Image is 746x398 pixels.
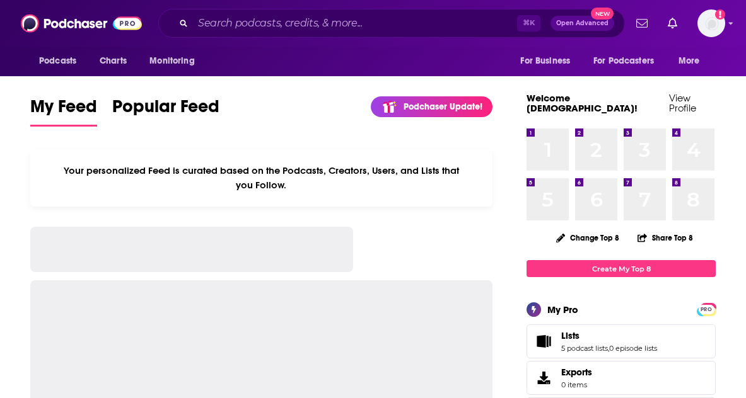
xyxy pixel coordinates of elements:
[585,49,672,73] button: open menu
[404,101,482,112] p: Podchaser Update!
[547,304,578,316] div: My Pro
[551,16,614,31] button: Open AdvancedNew
[561,330,657,341] a: Lists
[517,15,540,31] span: ⌘ K
[527,361,716,395] a: Exports
[697,9,725,37] img: User Profile
[561,380,592,389] span: 0 items
[520,52,570,70] span: For Business
[561,367,592,378] span: Exports
[112,96,219,125] span: Popular Feed
[30,96,97,127] a: My Feed
[591,8,614,20] span: New
[30,96,97,125] span: My Feed
[631,13,653,34] a: Show notifications dropdown
[112,96,219,127] a: Popular Feed
[91,49,134,73] a: Charts
[141,49,211,73] button: open menu
[39,52,76,70] span: Podcasts
[556,20,609,26] span: Open Advanced
[193,13,517,33] input: Search podcasts, credits, & more...
[561,344,608,353] a: 5 podcast lists
[697,9,725,37] span: Logged in as chardin
[158,9,625,38] div: Search podcasts, credits, & more...
[699,304,714,314] a: PRO
[679,52,700,70] span: More
[593,52,654,70] span: For Podcasters
[100,52,127,70] span: Charts
[670,49,716,73] button: open menu
[715,9,725,20] svg: Add a profile image
[663,13,682,34] a: Show notifications dropdown
[527,92,638,114] a: Welcome [DEMOGRAPHIC_DATA]!
[549,230,627,246] button: Change Top 8
[608,344,609,353] span: ,
[30,149,492,207] div: Your personalized Feed is curated based on the Podcasts, Creators, Users, and Lists that you Follow.
[669,92,696,114] a: View Profile
[527,260,716,277] a: Create My Top 8
[511,49,586,73] button: open menu
[527,324,716,358] span: Lists
[531,369,556,387] span: Exports
[637,225,694,250] button: Share Top 8
[531,333,556,350] a: Lists
[21,11,142,35] img: Podchaser - Follow, Share and Rate Podcasts
[699,305,714,314] span: PRO
[149,52,194,70] span: Monitoring
[609,344,657,353] a: 0 episode lists
[561,330,580,341] span: Lists
[697,9,725,37] button: Show profile menu
[30,49,93,73] button: open menu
